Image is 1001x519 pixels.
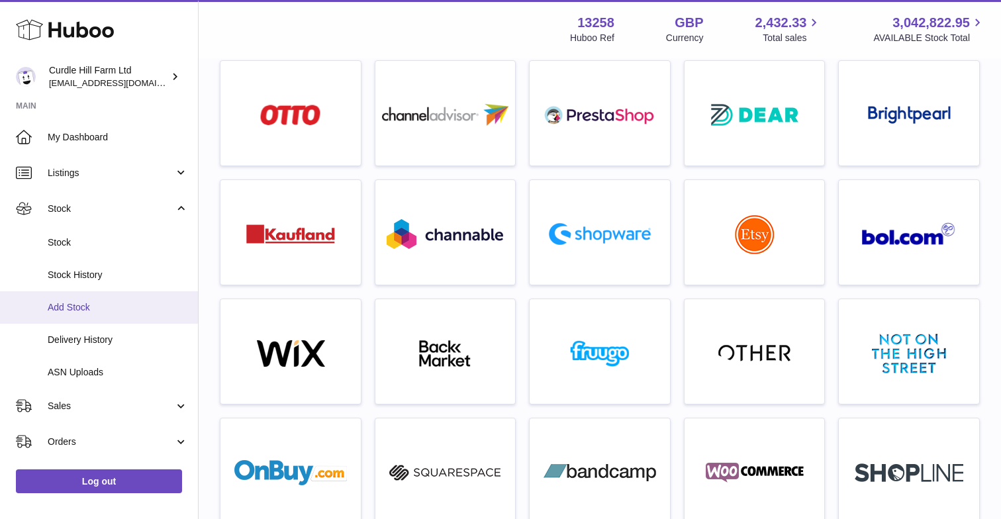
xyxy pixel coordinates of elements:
[48,269,188,281] span: Stock History
[666,32,704,44] div: Currency
[389,459,501,486] img: squarespace
[872,334,946,373] img: notonthehighstreet
[382,187,509,278] a: roseta-channable
[691,68,818,159] a: roseta-dear
[48,167,174,179] span: Listings
[845,187,973,278] a: roseta-bol
[536,425,663,516] a: bandcamp
[845,306,973,397] a: notonthehighstreet
[382,104,509,126] img: roseta-channel-advisor
[16,67,36,87] img: will@diddlysquatfarmshop.com
[49,64,168,89] div: Curdle Hill Farm Ltd
[382,425,509,516] a: squarespace
[755,14,822,44] a: 2,432.33 Total sales
[536,306,663,397] a: fruugo
[227,306,354,397] a: wix
[234,340,347,367] img: wix
[48,203,174,215] span: Stock
[735,214,775,254] img: roseta-etsy
[49,77,195,88] span: [EMAIL_ADDRESS][DOMAIN_NAME]
[227,187,354,278] a: roseta-kaufland
[260,105,320,125] img: roseta-otto
[698,459,811,486] img: woocommerce
[718,344,791,363] img: other
[48,366,188,379] span: ASN Uploads
[48,436,174,448] span: Orders
[544,459,656,486] img: bandcamp
[227,425,354,516] a: onbuy
[544,218,656,250] img: roseta-shopware
[873,14,985,44] a: 3,042,822.95 AVAILABLE Stock Total
[246,224,335,244] img: roseta-kaufland
[48,334,188,346] span: Delivery History
[862,222,956,246] img: roseta-bol
[868,106,951,124] img: roseta-brightpearl
[845,425,973,516] a: roseta-shopline
[707,100,802,130] img: roseta-dear
[544,102,656,128] img: roseta-prestashop
[873,32,985,44] span: AVAILABLE Stock Total
[763,32,822,44] span: Total sales
[845,68,973,159] a: roseta-brightpearl
[691,187,818,278] a: roseta-etsy
[577,14,614,32] strong: 13258
[48,400,174,412] span: Sales
[48,301,188,314] span: Add Stock
[382,306,509,397] a: backmarket
[675,14,703,32] strong: GBP
[536,187,663,278] a: roseta-shopware
[691,425,818,516] a: woocommerce
[570,32,614,44] div: Huboo Ref
[48,236,188,249] span: Stock
[855,463,963,482] img: roseta-shopline
[16,469,182,493] a: Log out
[544,340,656,367] img: fruugo
[755,14,807,32] span: 2,432.33
[382,68,509,159] a: roseta-channel-advisor
[892,14,970,32] span: 3,042,822.95
[48,131,188,144] span: My Dashboard
[234,459,347,486] img: onbuy
[227,68,354,159] a: roseta-otto
[536,68,663,159] a: roseta-prestashop
[387,219,503,249] img: roseta-channable
[389,340,501,367] img: backmarket
[691,306,818,397] a: other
